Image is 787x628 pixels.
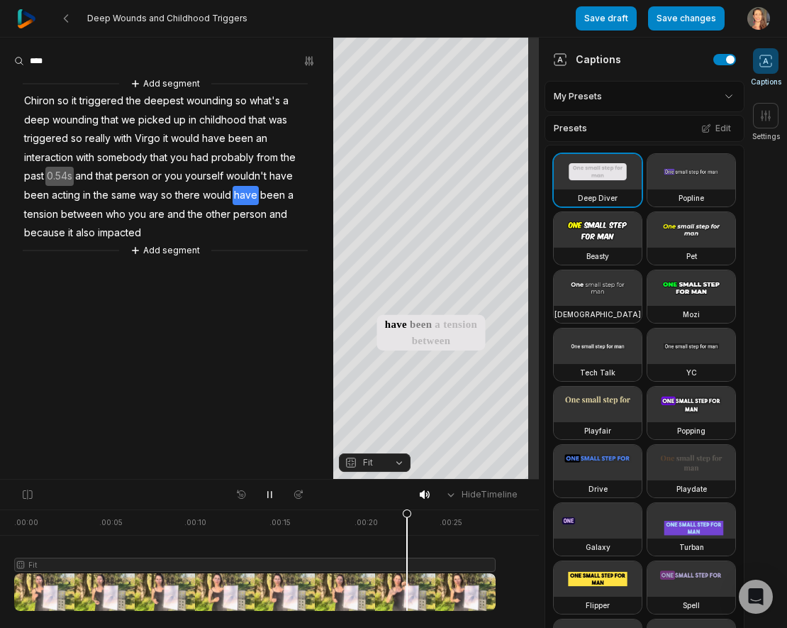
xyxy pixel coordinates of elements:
span: in [187,111,198,130]
span: so [234,92,248,111]
span: so [69,129,84,148]
h3: Tech Talk [580,367,615,378]
span: past [23,167,45,186]
span: Captions [751,77,781,87]
span: have [201,129,227,148]
img: reap [17,9,36,28]
span: triggered [78,92,125,111]
h3: Playdate [676,483,707,495]
h3: Flipper [586,600,610,611]
span: a [286,186,295,205]
h3: Mozi [683,309,700,320]
span: deepest [143,92,185,111]
span: the [125,92,143,111]
h3: Pet [686,250,697,262]
span: interaction [23,148,74,167]
span: person [232,205,268,224]
span: Fit [363,456,373,469]
span: what's [248,92,281,111]
button: HideTimeline [440,484,522,505]
span: there [174,186,201,205]
h3: Popping [677,425,705,436]
div: Open Intercom Messenger [739,580,773,614]
button: Settings [752,103,780,142]
button: Fit [339,453,411,472]
span: so [56,92,70,111]
div: My Presets [545,81,744,112]
span: would [201,186,233,205]
span: wounding [51,111,100,130]
span: been [259,186,286,205]
span: deep [23,111,51,130]
span: childhood [198,111,247,130]
h3: YC [686,367,697,378]
span: impacted [96,224,143,243]
span: between [60,205,104,224]
span: and [166,205,186,224]
span: are [147,205,166,224]
h3: Spell [683,600,700,611]
span: acting [50,186,82,205]
div: Presets [545,115,744,142]
button: Captions [751,48,781,87]
h3: Playfair [584,425,611,436]
span: picked [137,111,172,130]
span: that [247,111,267,130]
span: Deep Wounds and Childhood Triggers [87,13,247,24]
span: with [74,148,96,167]
span: wouldn't [225,167,268,186]
span: the [92,186,110,205]
span: and [268,205,289,224]
span: with [112,129,133,148]
span: somebody [96,148,149,167]
span: you [127,205,147,224]
h3: Drive [588,483,608,495]
span: way [138,186,160,205]
span: you [163,167,184,186]
span: person [114,167,150,186]
span: or [150,167,163,186]
button: Edit [697,119,735,138]
span: tension [23,205,60,224]
h3: Deep Diver [578,192,618,204]
span: been [23,186,50,205]
button: Save changes [648,6,725,31]
span: we [120,111,137,130]
span: probably [210,148,255,167]
span: would [169,129,201,148]
span: wounding [185,92,234,111]
span: who [104,205,127,224]
span: have [233,186,259,205]
button: Add segment [128,243,203,258]
h3: Popline [679,192,704,204]
span: been [227,129,255,148]
div: Captions [553,52,621,67]
span: the [186,205,204,224]
span: also [74,224,96,243]
span: it [67,224,74,243]
span: had [189,148,210,167]
span: in [82,186,92,205]
span: was [267,111,289,130]
span: an [255,129,269,148]
h3: [DEMOGRAPHIC_DATA] [554,309,641,320]
button: Save draft [576,6,637,31]
span: from [255,148,279,167]
span: it [162,129,169,148]
span: so [160,186,174,205]
span: yourself [184,167,225,186]
span: Chiron [23,92,56,111]
span: triggered [23,129,69,148]
span: 0.54s [45,167,74,186]
span: up [172,111,187,130]
span: that [100,111,120,130]
h3: Turban [679,541,704,553]
span: other [204,205,232,224]
span: because [23,224,67,243]
span: and [74,167,94,186]
span: that [149,148,169,167]
span: a [281,92,290,111]
h3: Galaxy [586,541,610,553]
span: same [110,186,138,205]
span: the [279,148,297,167]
